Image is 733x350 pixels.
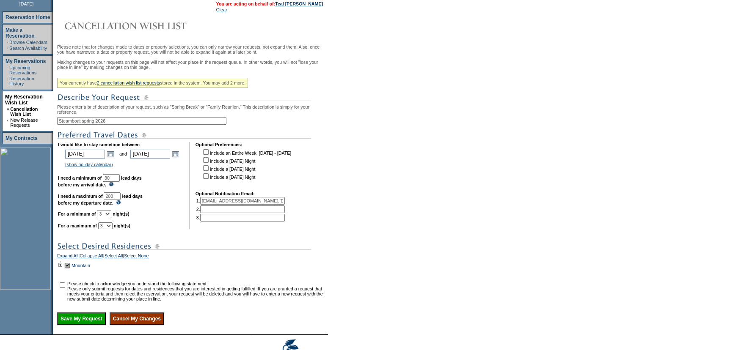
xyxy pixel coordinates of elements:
input: Date format: M/D/Y. Shortcut keys: [T] for Today. [UP] or [.] for Next Day. [DOWN] or [,] for Pre... [130,150,170,159]
td: Include an Entire Week, [DATE] - [DATE] Include a [DATE] Night Include a [DATE] Night Include a [... [201,148,291,185]
a: My Reservation Wish List [5,94,43,106]
span: You are acting on behalf of: [216,1,323,6]
a: Open the calendar popup. [171,149,180,159]
a: Reservation Home [6,14,50,20]
td: · [7,65,8,75]
b: night(s) [113,211,129,216]
a: Teal [PERSON_NAME] [275,1,323,6]
b: For a maximum of [58,223,97,228]
td: Please check to acknowledge you understand the following statement: Please only submit requests f... [67,281,325,301]
td: · [7,40,8,45]
a: Upcoming Reservations [9,65,36,75]
img: questionMark_lightBlue.gif [109,182,114,186]
a: (show holiday calendar) [65,162,113,167]
td: · [7,76,8,86]
a: My Reservations [6,58,46,64]
a: Open the calendar popup. [106,149,115,159]
a: Reservation History [9,76,34,86]
a: Make a Reservation [6,27,35,39]
td: and [118,148,128,160]
b: I need a minimum of [58,175,102,180]
td: 1. [196,197,285,205]
a: Expand All [57,253,78,261]
span: [DATE] [19,1,34,6]
img: Cancellation Wish List [57,17,226,34]
div: | | | [57,253,326,261]
td: · [7,118,9,128]
b: Optional Notification Email: [196,191,255,196]
a: Collapse All [80,253,103,261]
img: questionMark_lightBlue.gif [116,200,121,205]
b: I need a maximum of [58,194,102,199]
b: Optional Preferences: [196,142,242,147]
td: · [7,46,8,51]
td: 2. [196,205,285,213]
a: Cancellation Wish List [10,107,38,117]
input: Date format: M/D/Y. Shortcut keys: [T] for Today. [UP] or [.] for Next Day. [DOWN] or [,] for Pre... [65,150,105,159]
a: Mountain [72,263,90,268]
b: night(s) [114,223,130,228]
div: You currently have stored in the system. You may add 2 more. [57,78,248,88]
b: I would like to stay sometime between [58,142,140,147]
a: Browse Calendars [9,40,47,45]
a: Clear [216,7,227,12]
a: Select None [124,253,149,261]
b: For a minimum of [58,211,96,216]
input: Save My Request [57,312,106,325]
div: Please note that for changes made to dates or property selections, you can only narrow your reque... [57,44,326,325]
b: lead days before my arrival date. [58,175,142,187]
a: 2 cancellation wish list requests [97,80,160,85]
b: » [7,107,9,112]
a: New Release Requests [10,118,38,128]
a: Select All [105,253,123,261]
a: Search Availability [9,46,47,51]
b: lead days before my departure date. [58,194,143,205]
td: 3. [196,214,285,221]
a: My Contracts [6,135,38,141]
input: Cancel My Changes [110,312,164,325]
